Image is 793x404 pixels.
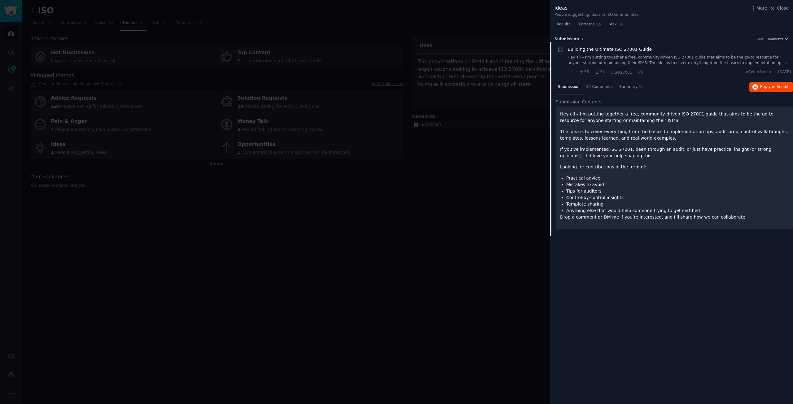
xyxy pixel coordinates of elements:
span: r/ISO27001 [611,70,632,75]
button: More [750,5,767,11]
span: 1 [581,37,583,41]
span: Ask [610,22,617,27]
span: 34 Comments [586,84,613,90]
button: Close [769,5,789,11]
li: Practical advice [566,175,789,181]
span: · [634,69,636,76]
li: Control-by-control insights [566,194,789,201]
span: 58 [579,69,589,75]
span: Close [777,5,789,11]
span: Submission [558,84,580,90]
p: Looking for contributions in the form of: [560,164,789,170]
li: Mistakes to avoid [566,181,789,188]
div: Sort [757,37,764,41]
div: People suggesting ideas in ISO communities [554,12,639,18]
p: If you've implemented ISO 27001, been through an audit, or just have practical insight (or strong... [560,146,789,159]
a: Hey all – I’m putting together a free, community-driven ISO 27001 guide that aims to be the go-to... [568,55,791,66]
span: Comments [766,37,783,41]
span: More [756,5,767,11]
span: Submission Contents [556,99,602,105]
li: Template sharing [566,201,789,207]
span: · [775,69,776,75]
span: Submission [554,37,579,42]
span: Patterns [579,22,594,27]
span: · [575,69,576,76]
p: Hey all – I’m putting together a free, community-driven ISO 27001 guide that aims to be the go-to... [560,111,789,124]
span: · [591,69,593,76]
li: Anything else that would help someone trying to get certified [566,207,789,214]
span: Reply [760,84,789,90]
div: Ideas [554,4,639,12]
button: Comments [766,37,789,41]
button: Replyon Reddit [749,82,793,92]
a: Building the Ultimate ISO 27001 Guide [568,46,652,53]
span: on Reddit [771,85,789,89]
span: Results [557,22,570,27]
span: [DATE] [778,69,791,75]
span: Summary [619,84,637,90]
span: 34 [595,69,605,75]
li: Tips for auditors [566,188,789,194]
a: Results [554,20,572,32]
span: · [607,69,608,76]
span: u/CyberSecure [744,69,772,75]
p: Drop a comment or DM me if you’re interested, and I’ll share how we can collaborate. [560,214,789,220]
a: Patterns [577,20,603,32]
a: Ask [608,20,625,32]
p: The idea is to cover everything from the basics to implementation tips, audit prep, control walkt... [560,128,789,141]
